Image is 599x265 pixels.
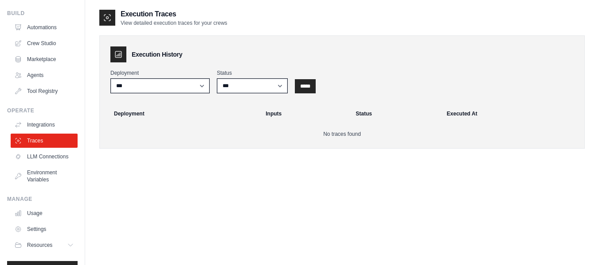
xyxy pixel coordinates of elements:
[103,104,260,123] th: Deployment
[7,107,78,114] div: Operate
[11,165,78,187] a: Environment Variables
[350,104,441,123] th: Status
[11,222,78,236] a: Settings
[11,238,78,252] button: Resources
[132,50,182,59] h3: Execution History
[442,104,581,123] th: Executed At
[121,9,227,19] h2: Execution Traces
[7,196,78,203] div: Manage
[121,19,227,27] p: View detailed execution traces for your crews
[11,68,78,82] a: Agents
[27,242,52,249] span: Resources
[11,52,78,66] a: Marketplace
[110,69,210,77] label: Deployment
[11,150,78,164] a: LLM Connections
[110,131,574,138] p: No traces found
[7,10,78,17] div: Build
[11,134,78,148] a: Traces
[11,118,78,132] a: Integrations
[260,104,350,123] th: Inputs
[11,206,78,220] a: Usage
[11,84,78,98] a: Tool Registry
[11,20,78,35] a: Automations
[11,36,78,50] a: Crew Studio
[217,69,288,77] label: Status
